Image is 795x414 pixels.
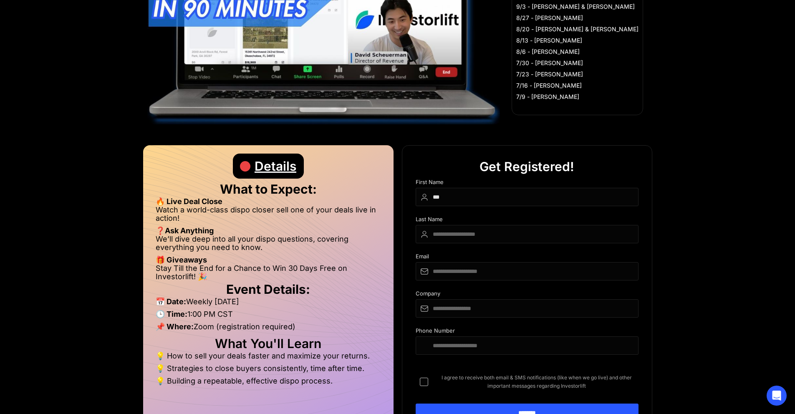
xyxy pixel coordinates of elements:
div: Last Name [416,216,639,225]
li: Stay Till the End for a Chance to Win 30 Days Free on Investorlift! 🎉 [156,264,381,281]
div: Details [255,154,296,179]
li: Weekly [DATE] [156,298,381,310]
strong: 📌 Where: [156,322,194,331]
div: First Name [416,179,639,188]
div: Open Intercom Messenger [767,386,787,406]
div: Email [416,253,639,262]
div: Company [416,290,639,299]
li: 💡 How to sell your deals faster and maximize your returns. [156,352,381,364]
strong: 🔥 Live Deal Close [156,197,222,206]
span: I agree to receive both email & SMS notifications (like when we go live) and other important mess... [435,374,639,390]
li: 💡 Building a repeatable, effective dispo process. [156,377,381,385]
strong: ❓Ask Anything [156,226,214,235]
strong: 🕒 Time: [156,310,187,318]
strong: Event Details: [226,282,310,297]
li: Zoom (registration required) [156,323,381,335]
li: We’ll dive deep into all your dispo questions, covering everything you need to know. [156,235,381,256]
div: Phone Number [416,328,639,336]
li: 💡 Strategies to close buyers consistently, time after time. [156,364,381,377]
strong: What to Expect: [220,182,317,197]
strong: 📅 Date: [156,297,186,306]
strong: 🎁 Giveaways [156,255,207,264]
div: Get Registered! [480,154,574,179]
li: 1:00 PM CST [156,310,381,323]
h2: What You'll Learn [156,339,381,348]
li: Watch a world-class dispo closer sell one of your deals live in action! [156,206,381,227]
